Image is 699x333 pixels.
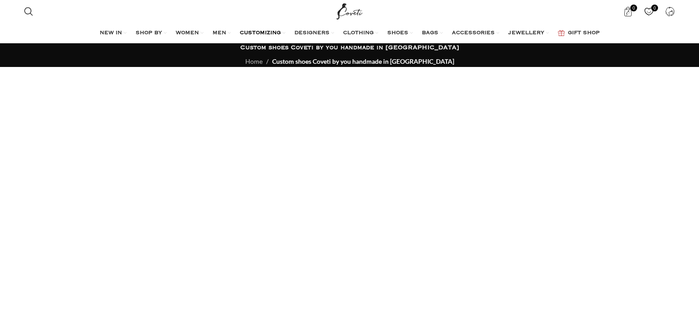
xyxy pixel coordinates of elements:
[343,24,378,42] a: CLOTHING
[651,5,658,11] span: 0
[272,57,454,65] span: Custom shoes Coveti by you handmade in [GEOGRAPHIC_DATA]
[558,30,565,36] img: GiftBag
[20,24,679,42] div: Main navigation
[213,30,226,37] span: MEN
[213,24,231,42] a: MEN
[100,24,127,42] a: NEW IN
[334,7,365,15] a: Site logo
[422,30,438,37] span: BAGS
[508,30,544,37] span: JEWELLERY
[240,44,459,52] h1: Custom shoes Coveti by you handmade in [GEOGRAPHIC_DATA]
[640,2,658,20] div: My Wishlist
[136,24,167,42] a: SHOP BY
[640,2,658,20] a: 0
[343,30,374,37] span: CLOTHING
[100,30,122,37] span: NEW IN
[20,2,38,20] a: Search
[240,24,285,42] a: CUSTOMIZING
[422,24,443,42] a: BAGS
[294,24,334,42] a: DESIGNERS
[294,30,329,37] span: DESIGNERS
[136,30,162,37] span: SHOP BY
[508,24,549,42] a: JEWELLERY
[387,30,408,37] span: SHOES
[558,24,600,42] a: GIFT SHOP
[452,24,499,42] a: ACCESSORIES
[245,57,263,65] a: Home
[240,30,281,37] span: CUSTOMIZING
[619,2,638,20] a: 0
[176,30,199,37] span: WOMEN
[630,5,637,11] span: 0
[387,24,413,42] a: SHOES
[452,30,495,37] span: ACCESSORIES
[176,24,203,42] a: WOMEN
[568,30,600,37] span: GIFT SHOP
